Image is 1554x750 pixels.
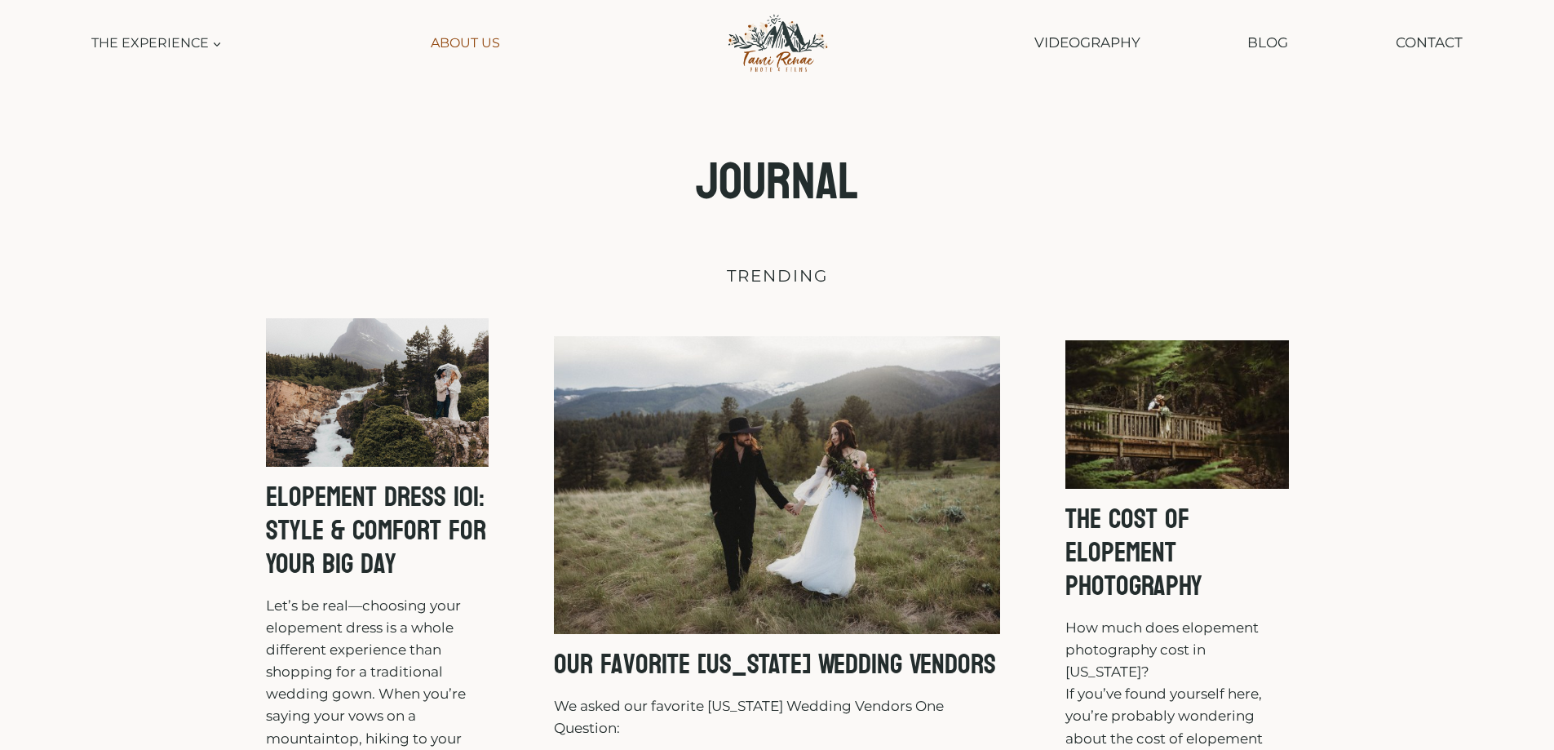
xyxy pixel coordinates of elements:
a: Videography [1025,22,1148,64]
nav: Secondary [1025,22,1471,64]
nav: Primary [83,24,508,61]
a: The Cost of Elopement Photography [1065,494,1202,611]
h5: TRENDING [266,253,1289,299]
h1: JOURNAL [20,151,1534,214]
img: Couple standing in the rain with an umbrella besides a waterfall in their elopement dress. [266,318,489,467]
img: Couple who eloped in Glacier National Park who looked into the cost of eloping in Montana before ... [1065,340,1289,489]
img: Our Favorite Montana Wedding Vendors [554,336,1000,634]
p: We asked our favorite [US_STATE] Wedding Vendors One Question: [554,695,1000,739]
img: Tami Renae Photo & Films Logo [710,9,844,77]
a: Blog [1239,22,1296,64]
a: Elopement Dress 101: Style & Comfort for Your Big Day [266,318,489,467]
a: Elopement Dress 101: Style & Comfort for Your Big Day [266,472,486,589]
a: Contact [1388,22,1471,64]
a: The Cost of Elopement Photography [1065,340,1289,489]
a: About Us [423,24,508,61]
button: Child menu of The Experience [83,24,229,61]
a: Our Favorite [US_STATE] Wedding Vendors [554,639,996,690]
